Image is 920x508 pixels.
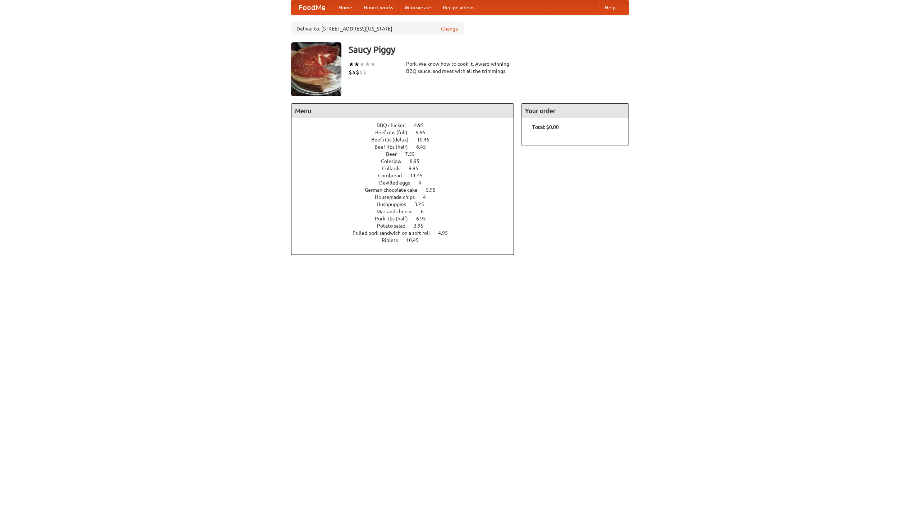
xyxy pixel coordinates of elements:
span: 4 [418,180,428,186]
a: Potato salad 3.95 [377,223,437,229]
span: 10.45 [406,237,426,243]
a: German chocolate cake 5.95 [365,187,449,193]
a: Hushpuppies 3.25 [377,201,437,207]
span: 4.95 [438,230,455,236]
a: Collards 9.95 [382,166,432,171]
li: $ [349,68,352,76]
span: 6.95 [416,216,433,222]
span: 9.95 [416,130,433,135]
span: 7.55 [405,151,422,157]
li: ★ [349,60,354,68]
span: Beef ribs (half) [374,144,415,150]
span: 6.45 [416,144,433,150]
li: ★ [354,60,359,68]
li: ★ [370,60,376,68]
h4: Menu [291,104,514,118]
a: How it works [358,0,399,15]
div: Pork. We know how to cook it. Award-winning BBQ sauce, and meat with all the trimmings. [406,60,514,75]
b: Total: $0.00 [532,124,559,130]
a: Cornbread 11.45 [378,173,436,178]
span: 9.95 [409,166,425,171]
a: Who we are [399,0,437,15]
span: BBQ chicken [377,122,413,128]
span: 8.95 [410,158,427,164]
span: 3.25 [414,201,431,207]
a: Change [441,25,458,32]
a: Beer 7.55 [386,151,428,157]
span: Hushpuppies [377,201,413,207]
a: Riblets 10.45 [382,237,432,243]
span: German chocolate cake [365,187,425,193]
a: Beef ribs (half) 6.45 [374,144,439,150]
span: Cornbread [378,173,409,178]
span: 3.95 [414,223,431,229]
a: Home [333,0,358,15]
div: Deliver to: [STREET_ADDRESS][US_STATE] [291,22,464,35]
li: $ [352,68,356,76]
span: 10.45 [417,137,437,143]
span: Pulled pork sandwich on a soft roll [353,230,437,236]
a: BBQ chicken 4.95 [377,122,437,128]
a: Devilled eggs 4 [379,180,434,186]
img: angular.jpg [291,42,341,96]
span: Collards [382,166,408,171]
span: 4.95 [414,122,431,128]
span: Devilled eggs [379,180,417,186]
a: Pulled pork sandwich on a soft roll 4.95 [353,230,461,236]
a: Pork ribs (half) 6.95 [375,216,439,222]
span: Beef ribs (delux) [371,137,416,143]
span: 11.45 [410,173,430,178]
a: Recipe videos [437,0,480,15]
li: ★ [359,60,365,68]
li: $ [359,68,363,76]
a: Mac and cheese 6 [377,209,437,214]
h4: Your order [521,104,629,118]
a: Help [599,0,621,15]
span: Pork ribs (half) [375,216,415,222]
span: Potato salad [377,223,413,229]
a: Beef ribs (full) 9.95 [375,130,439,135]
span: Mac and cheese [377,209,420,214]
li: $ [356,68,359,76]
span: 4 [423,194,433,200]
span: Beer [386,151,404,157]
a: FoodMe [291,0,333,15]
a: Housemade chips 4 [375,194,439,200]
span: Housemade chips [375,194,422,200]
a: Beef ribs (delux) 10.45 [371,137,443,143]
li: $ [363,68,367,76]
span: Coleslaw [381,158,409,164]
h3: Saucy Piggy [349,42,629,57]
a: Coleslaw 8.95 [381,158,433,164]
span: 6 [421,209,431,214]
span: 5.95 [426,187,443,193]
li: ★ [365,60,370,68]
span: Riblets [382,237,405,243]
span: Beef ribs (full) [375,130,415,135]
